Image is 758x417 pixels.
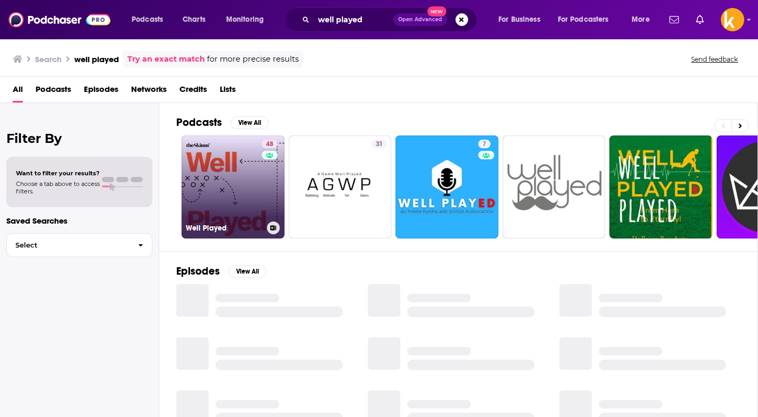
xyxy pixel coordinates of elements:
input: Search podcasts, credits, & more... [314,11,393,28]
h3: well played [74,54,119,64]
a: 31 [289,135,392,239]
div: Search podcasts, credits, & more... [295,7,487,32]
button: open menu [551,11,624,28]
button: Send feedback [688,55,741,64]
img: User Profile [721,8,744,31]
span: Monitoring [226,12,264,27]
a: Try an exact match [127,53,205,65]
a: Show notifications dropdown [665,11,683,29]
a: 31 [372,140,387,148]
span: Choose a tab above to access filters. [16,180,100,195]
span: Podcasts [132,12,163,27]
h2: Podcasts [176,116,222,129]
span: 31 [376,139,383,150]
span: 48 [266,139,273,150]
img: Podchaser - Follow, Share and Rate Podcasts [8,10,110,30]
a: Lists [220,81,236,103]
span: For Podcasters [558,12,609,27]
a: Credits [179,81,207,103]
span: Logged in as sshawan [721,8,744,31]
button: open menu [219,11,278,28]
p: Saved Searches [6,216,152,226]
a: Episodes [84,81,118,103]
span: Select [7,242,130,249]
button: View All [228,265,266,278]
button: Show profile menu [721,8,744,31]
button: open menu [491,11,554,28]
button: Select [6,233,152,257]
h3: Search [35,54,62,64]
a: 48Well Played [182,135,285,239]
a: Networks [131,81,167,103]
h2: Episodes [176,265,220,278]
a: Show notifications dropdown [692,11,708,29]
a: All [13,81,23,103]
button: Open AdvancedNew [393,13,447,26]
span: for more precise results [207,53,299,65]
a: 7 [395,135,498,239]
span: 7 [483,139,486,150]
a: Charts [176,11,212,28]
button: View All [230,116,269,129]
h3: Well Played [186,224,263,233]
span: New [427,6,446,16]
span: For Business [498,12,540,27]
a: EpisodesView All [176,265,266,278]
button: open menu [124,11,177,28]
span: Want to filter your results? [16,169,100,177]
a: Podcasts [36,81,71,103]
a: PodcastsView All [176,116,269,129]
span: Open Advanced [398,17,442,22]
span: More [632,12,650,27]
button: open menu [624,11,663,28]
h2: Filter By [6,131,152,146]
a: 48 [262,140,278,148]
a: 7 [478,140,490,148]
span: Charts [183,12,205,27]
